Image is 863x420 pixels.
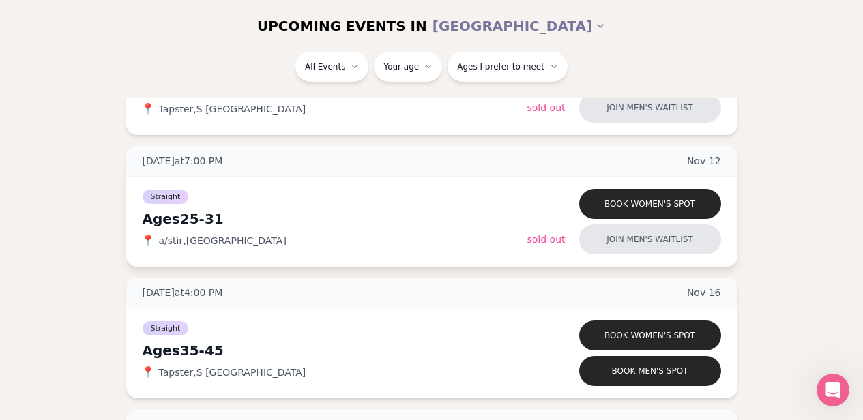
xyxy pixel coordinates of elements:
[143,104,153,115] span: 📍
[579,320,721,350] button: Book women's spot
[159,365,306,379] span: Tapster , S [GEOGRAPHIC_DATA]
[579,224,721,254] button: Join men's waitlist
[143,235,153,246] span: 📍
[579,93,721,123] button: Join men's waitlist
[143,190,189,204] span: Straight
[143,367,153,378] span: 📍
[159,234,287,247] span: a/stir , [GEOGRAPHIC_DATA]
[457,61,544,72] span: Ages I prefer to meet
[527,102,566,113] span: Sold Out
[143,154,223,168] span: [DATE] at 7:00 PM
[579,189,721,219] button: Book women's spot
[305,61,345,72] span: All Events
[433,11,606,41] button: [GEOGRAPHIC_DATA]
[295,52,368,82] button: All Events
[257,16,427,35] span: UPCOMING EVENTS IN
[527,234,566,245] span: Sold Out
[448,52,568,82] button: Ages I prefer to meet
[143,321,189,335] span: Straight
[374,52,442,82] button: Your age
[159,102,306,116] span: Tapster , S [GEOGRAPHIC_DATA]
[817,374,849,406] iframe: Intercom live chat
[143,286,223,299] span: [DATE] at 4:00 PM
[579,356,721,386] button: Book men's spot
[143,341,527,360] div: Ages 35-45
[143,209,527,228] div: Ages 25-31
[687,286,721,299] span: Nov 16
[383,61,419,72] span: Your age
[687,154,721,168] span: Nov 12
